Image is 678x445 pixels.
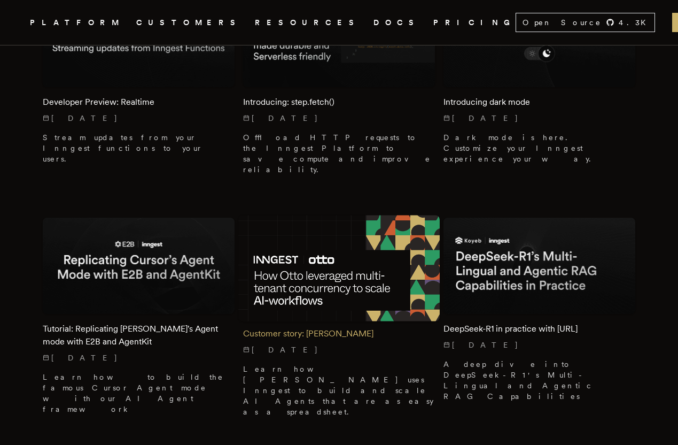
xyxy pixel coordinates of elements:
[243,113,435,124] p: [DATE]
[43,218,235,415] a: Featured image for Tutorial: Replicating Cursor's Agent mode with E2B and AgentKit blog postTutor...
[243,96,435,109] h2: Introducing: step.fetch()
[43,113,235,124] p: [DATE]
[43,372,235,415] p: Learn how to build the famous Cursor Agent mode with our AI Agent framework
[373,16,420,29] a: DOCS
[43,132,235,164] p: Stream updates from your Inngest functions to your users.
[619,17,652,28] span: 4.3 K
[443,113,635,124] p: [DATE]
[30,16,123,29] button: PLATFORM
[243,218,435,417] a: Featured image for Customer story: Otto blog postCustomer story: [PERSON_NAME][DATE] Learn how [P...
[443,96,635,109] h2: Introducing dark mode
[443,218,635,402] a: Featured image for DeepSeek-R1 in practice with step.ai blog postDeepSeek-R1 in practice with [UR...
[443,340,635,350] p: [DATE]
[243,327,435,340] h2: Customer story: [PERSON_NAME]
[43,218,235,314] img: Featured image for Tutorial: Replicating Cursor's Agent mode with E2B and AgentKit blog post
[523,17,602,28] span: Open Source
[255,16,361,29] button: RESOURCES
[136,16,242,29] a: CUSTOMERS
[433,16,516,29] a: PRICING
[238,215,440,321] img: Featured image for Customer story: Otto blog post
[43,352,235,363] p: [DATE]
[443,359,635,402] p: A deep dive into DeepSeek-R1's Multi-Lingual and Agentic RAG Capabilities
[43,323,235,348] h2: Tutorial: Replicating [PERSON_NAME]'s Agent mode with E2B and AgentKit
[443,132,635,164] p: Dark mode is here. Customize your Inngest experience your way.
[243,132,435,175] p: Offload HTTP requests to the Inngest Platform to save compute and improve reliability.
[443,218,635,314] img: Featured image for DeepSeek-R1 in practice with step.ai blog post
[243,344,435,355] p: [DATE]
[443,323,635,335] h2: DeepSeek-R1 in practice with [URL]
[243,364,435,417] p: Learn how [PERSON_NAME] uses Inngest to build and scale AI Agents that are as easy as a spreadsheet.
[43,96,235,109] h2: Developer Preview: Realtime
